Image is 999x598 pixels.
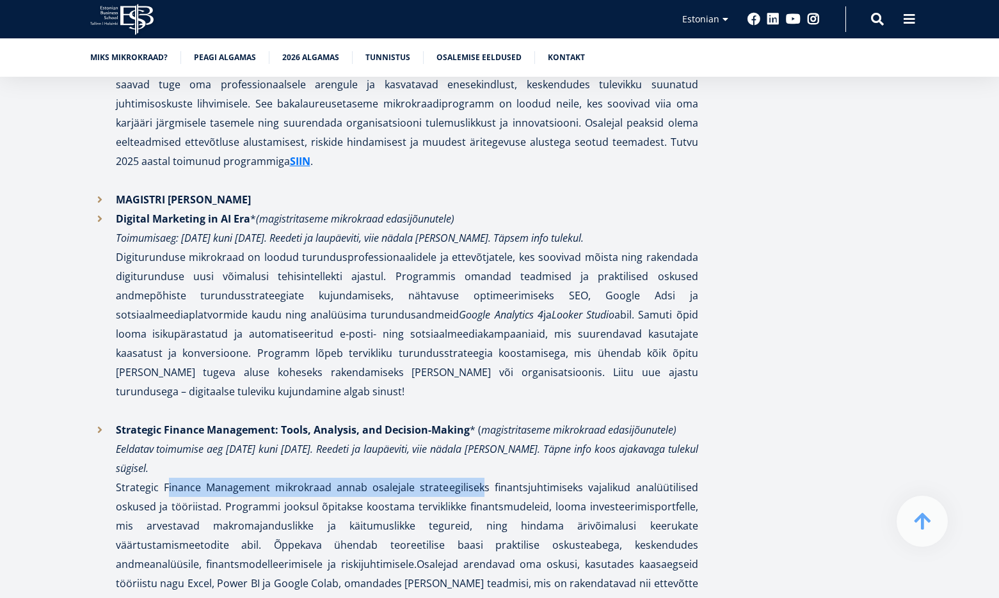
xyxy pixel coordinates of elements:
a: Facebook [747,13,760,26]
a: Osalemise eeldused [436,51,522,64]
em: Toimumisaeg: [DATE] kuni [DATE]. Reedeti ja laupäeviti, viie nädala [PERSON_NAME]. Täpsem info tu... [116,231,584,245]
a: Kontakt [548,51,585,64]
em: Eeldatav toimumise aeg [DATE] kuni [DATE]. Reedeti ja laupäeviti, viie nädala [PERSON_NAME]. Täpn... [116,442,698,475]
em: Looker Studio [552,308,614,322]
strong: Strategic Finance Management: Tools, Analysis, and Decision-Making [116,423,470,437]
em: Google Analytics 4 [459,308,543,322]
strong: SIIN [290,154,310,168]
a: 2026 algamas [282,51,339,64]
a: Youtube [786,13,801,26]
a: Instagram [807,13,820,26]
strong: Digital Marketing in AI Era [116,212,250,226]
strong: MAGISTRI [PERSON_NAME] [116,193,251,207]
em: (magistritaseme mikrokraad edasijõunutele) [256,212,454,226]
a: Peagi algamas [194,51,256,64]
em: magistritaseme mikrokraad edasijõunutele) [481,423,676,437]
p: * Digiturunduse mikrokraad on loodud turundusprofessionaalidele ja ettevõtjatele, kes soovivad mõ... [116,209,698,401]
a: Tunnistus [365,51,410,64]
a: Miks mikrokraad? [90,51,168,64]
a: Linkedin [767,13,779,26]
a: SIIN [290,152,310,171]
